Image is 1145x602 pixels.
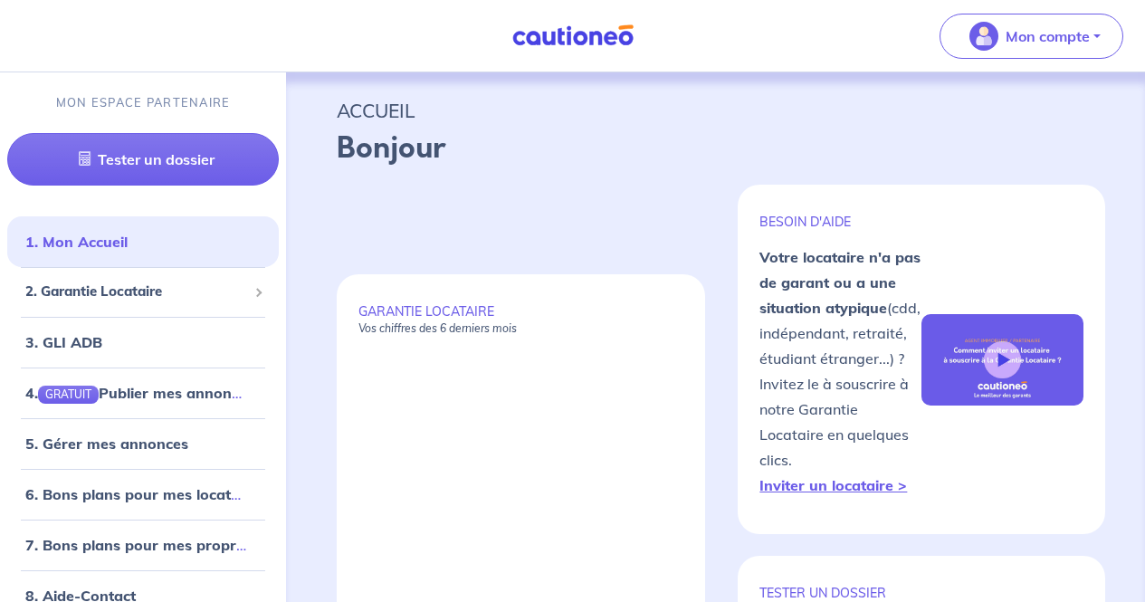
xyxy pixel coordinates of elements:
[25,233,128,251] a: 1. Mon Accueil
[25,536,288,554] a: 7. Bons plans pour mes propriétaires
[921,314,1083,406] img: video-gli-new-none.jpg
[7,375,279,411] div: 4.GRATUITPublier mes annonces
[505,24,641,47] img: Cautioneo
[7,133,279,186] a: Tester un dossier
[7,274,279,310] div: 2. Garantie Locataire
[25,282,247,302] span: 2. Garantie Locataire
[7,425,279,462] div: 5. Gérer mes annonces
[25,384,254,402] a: 4.GRATUITPublier mes annonces
[56,94,231,111] p: MON ESPACE PARTENAIRE
[1006,25,1090,47] p: Mon compte
[7,324,279,360] div: 3. GLI ADB
[759,214,921,230] p: BESOIN D'AIDE
[969,22,998,51] img: illu_account_valid_menu.svg
[759,476,907,494] a: Inviter un locataire >
[7,527,279,563] div: 7. Bons plans pour mes propriétaires
[337,127,1094,170] p: Bonjour
[358,303,683,336] p: GARANTIE LOCATAIRE
[7,476,279,512] div: 6. Bons plans pour mes locataires
[337,94,1094,127] p: ACCUEIL
[7,224,279,260] div: 1. Mon Accueil
[759,248,921,317] strong: Votre locataire n'a pas de garant ou a une situation atypique
[25,333,102,351] a: 3. GLI ADB
[25,485,265,503] a: 6. Bons plans pour mes locataires
[759,244,921,498] p: (cdd, indépendant, retraité, étudiant étranger...) ? Invitez le à souscrire à notre Garantie Loca...
[940,14,1123,59] button: illu_account_valid_menu.svgMon compte
[25,435,188,453] a: 5. Gérer mes annonces
[358,321,517,335] em: Vos chiffres des 6 derniers mois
